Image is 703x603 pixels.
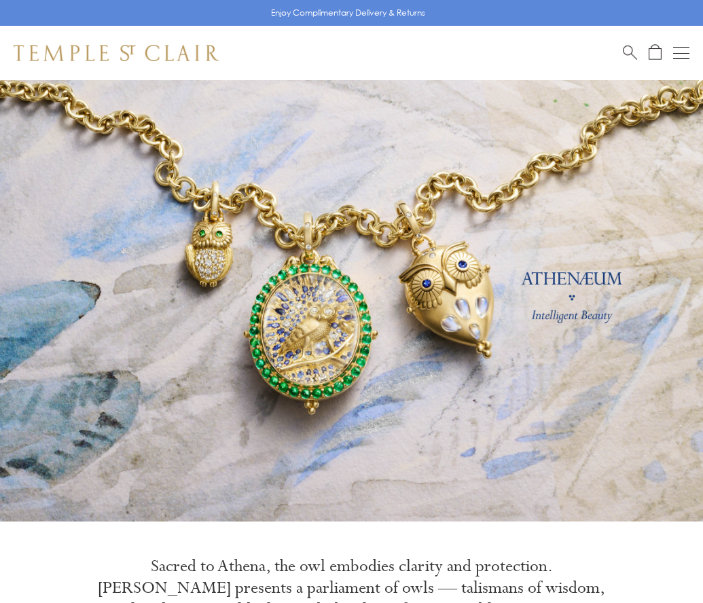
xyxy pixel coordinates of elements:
button: Open navigation [673,45,689,61]
img: Temple St. Clair [14,45,219,61]
a: Open Shopping Bag [649,44,662,61]
a: Search [623,44,637,61]
p: Enjoy Complimentary Delivery & Returns [271,6,425,20]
